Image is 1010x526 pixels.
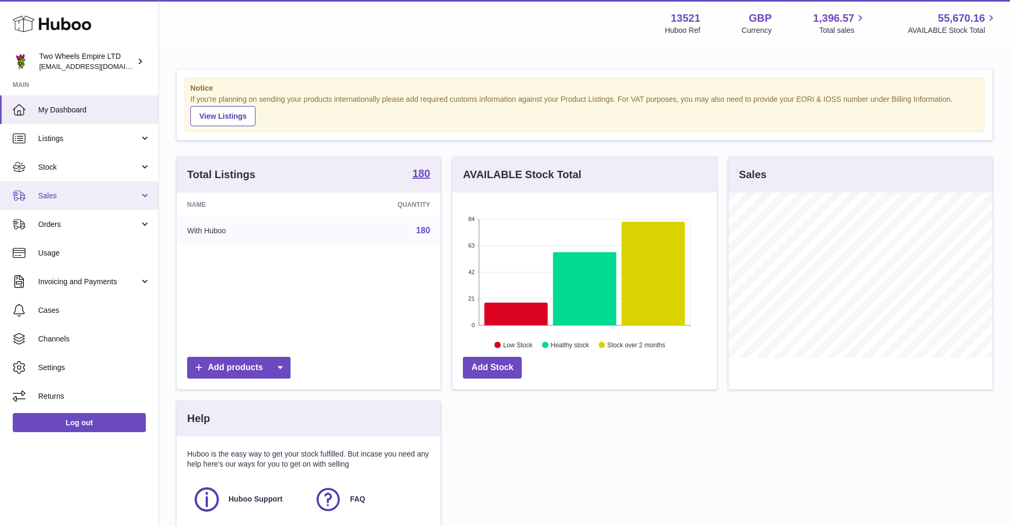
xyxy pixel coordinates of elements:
span: Listings [38,134,139,144]
a: Log out [13,413,146,432]
td: With Huboo [177,217,316,244]
text: Stock over 2 months [608,341,665,348]
h3: Help [187,411,210,426]
text: 63 [469,242,475,249]
strong: 180 [412,168,430,179]
img: justas@twowheelsempire.com [13,54,29,69]
h3: Total Listings [187,168,256,182]
h3: Sales [739,168,767,182]
text: 0 [472,322,475,328]
span: Returns [38,391,151,401]
p: Huboo is the easy way to get your stock fulfilled. But incase you need any help here's our ways f... [187,449,430,469]
h3: AVAILABLE Stock Total [463,168,581,182]
span: Usage [38,248,151,258]
a: Huboo Support [192,485,303,514]
div: Currency [742,25,772,36]
text: Low Stock [503,341,533,348]
text: Healthy stock [551,341,590,348]
div: Huboo Ref [665,25,700,36]
div: If you're planning on sending your products internationally please add required customs informati... [190,94,979,126]
span: Cases [38,305,151,315]
text: 84 [469,216,475,222]
a: View Listings [190,106,256,126]
span: 55,670.16 [938,11,985,25]
a: FAQ [314,485,425,514]
text: 42 [469,269,475,275]
a: Add products [187,357,291,379]
span: Sales [38,191,139,201]
strong: Notice [190,83,979,93]
span: 1,396.57 [813,11,855,25]
a: 180 [412,168,430,181]
span: Orders [38,220,139,230]
span: My Dashboard [38,105,151,115]
span: Total sales [819,25,866,36]
div: Two Wheels Empire LTD [39,51,135,72]
a: 55,670.16 AVAILABLE Stock Total [908,11,997,36]
span: [EMAIL_ADDRESS][DOMAIN_NAME] [39,62,156,71]
text: 21 [469,295,475,302]
a: 1,396.57 Total sales [813,11,867,36]
a: Add Stock [463,357,522,379]
span: Huboo Support [229,494,283,504]
span: Invoicing and Payments [38,277,139,287]
span: Settings [38,363,151,373]
span: Channels [38,334,151,344]
span: FAQ [350,494,365,504]
strong: GBP [749,11,771,25]
span: AVAILABLE Stock Total [908,25,997,36]
span: Stock [38,162,139,172]
strong: 13521 [671,11,700,25]
th: Quantity [316,192,441,217]
th: Name [177,192,316,217]
a: 180 [416,226,431,235]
